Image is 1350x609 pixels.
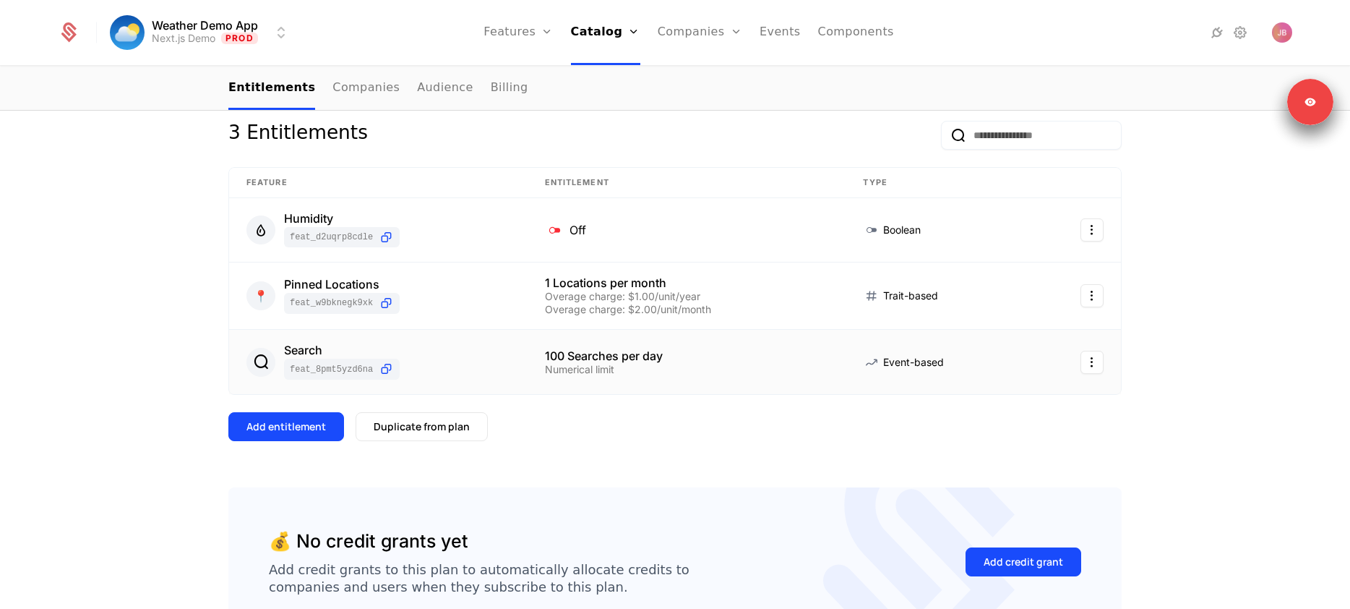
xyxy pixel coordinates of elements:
[152,20,258,31] span: Weather Demo App
[228,67,528,110] ul: Choose Sub Page
[356,412,488,441] button: Duplicate from plan
[1272,22,1292,43] button: Open user button
[846,168,1029,198] th: Type
[545,277,829,289] div: 1 Locations per month
[332,67,400,110] a: Companies
[246,420,326,434] div: Add entitlement
[1272,22,1292,43] img: Jon Brasted
[290,364,373,375] span: feat_8PMt5Yzd6Na
[114,17,290,48] button: Select environment
[984,555,1063,569] div: Add credit grant
[417,67,473,110] a: Audience
[545,304,829,315] div: Overage charge: $2.00/unit/month
[883,289,938,303] span: Trait-based
[269,528,468,555] div: 💰 No credit grants yet
[545,291,829,302] div: Overage charge: $1.00/unit/year
[491,67,528,110] a: Billing
[1080,218,1104,242] button: Select action
[229,168,528,198] th: Feature
[1231,24,1249,41] a: Settings
[221,33,258,44] span: Prod
[883,355,944,370] span: Event-based
[374,420,470,434] div: Duplicate from plan
[228,67,315,110] a: Entitlements
[1080,351,1104,374] button: Select action
[290,297,373,309] span: feat_W9bknEGk9XK
[228,121,368,150] div: 3 Entitlements
[528,168,846,198] th: Entitlement
[545,365,829,375] div: Numerical limit
[966,548,1081,576] button: Add credit grant
[1080,284,1104,307] button: Select action
[246,281,275,310] div: 📍
[152,31,215,46] div: Next.js Demo
[284,344,400,356] div: Search
[284,278,400,290] div: Pinned Locations
[228,67,1122,110] nav: Main
[545,221,829,239] div: Off
[228,412,344,441] button: Add entitlement
[284,213,400,224] div: Humidity
[110,15,145,50] img: Weather Demo App
[290,231,373,243] span: feat_D2UqrP8CdLe
[883,223,921,237] span: Boolean
[1208,24,1226,41] a: Integrations
[545,350,829,362] div: 100 Searches per day
[269,561,689,596] div: Add credit grants to this plan to automatically allocate credits to companies and users when they...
